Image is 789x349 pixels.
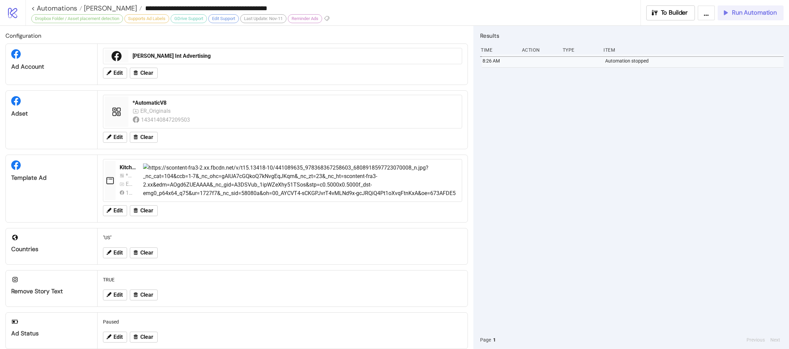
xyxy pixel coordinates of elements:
[11,174,92,182] div: Template Ad
[130,290,158,300] button: Clear
[521,43,557,56] div: Action
[113,250,123,256] span: Edit
[768,336,782,344] button: Next
[113,134,123,140] span: Edit
[113,292,123,298] span: Edit
[126,171,135,180] div: *Automatic
[143,163,458,198] img: https://scontent-fra3-2.xx.fbcdn.net/v/t15.13418-10/441089635_978368367258603_6808918597723070008...
[732,9,777,17] span: Run Automation
[140,107,172,115] div: ER_Originals
[140,70,153,76] span: Clear
[100,273,465,286] div: TRUE
[11,245,92,253] div: Countries
[130,247,158,258] button: Clear
[113,334,123,340] span: Edit
[480,336,491,344] span: Page
[130,132,158,143] button: Clear
[240,14,286,23] div: Last Update: Nov-11
[82,5,142,12] a: [PERSON_NAME]
[171,14,207,23] div: GDrive Support
[113,208,123,214] span: Edit
[103,290,127,300] button: Edit
[126,180,135,188] div: ER_Originals
[100,231,465,244] div: "US"
[133,52,458,60] div: [PERSON_NAME] Int Advertising
[698,5,715,20] button: ...
[103,68,127,78] button: Edit
[103,205,127,216] button: Edit
[11,63,92,71] div: Ad Account
[141,116,191,124] div: 1434140847209503
[103,247,127,258] button: Edit
[562,43,598,56] div: Type
[208,14,239,23] div: Edit Support
[480,31,784,40] h2: Results
[603,43,784,56] div: Item
[100,315,465,328] div: Paused
[124,14,169,23] div: Supports Ad Labels
[103,132,127,143] button: Edit
[480,43,516,56] div: Time
[491,336,498,344] button: 1
[604,54,785,67] div: Automation stopped
[140,208,153,214] span: Clear
[140,250,153,256] span: Clear
[31,5,82,12] a: < Automations
[482,54,518,67] div: 8:26 AM
[11,330,92,337] div: Ad Status
[82,4,137,13] span: [PERSON_NAME]
[288,14,322,23] div: Reminder Ads
[103,332,127,343] button: Edit
[11,110,92,118] div: Adset
[140,134,153,140] span: Clear
[133,99,458,107] div: *AutomaticV8
[120,164,138,171] div: Kitchn Template
[130,205,158,216] button: Clear
[31,14,123,23] div: Dropbox Folder / Asset placement detection
[140,292,153,298] span: Clear
[130,332,158,343] button: Clear
[744,336,767,344] button: Previous
[718,5,784,20] button: Run Automation
[646,5,695,20] button: To Builder
[140,334,153,340] span: Clear
[126,189,135,197] div: 1434140847209503
[130,68,158,78] button: Clear
[5,31,468,40] h2: Configuration
[11,287,92,295] div: Remove Story Text
[113,70,123,76] span: Edit
[661,9,688,17] span: To Builder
